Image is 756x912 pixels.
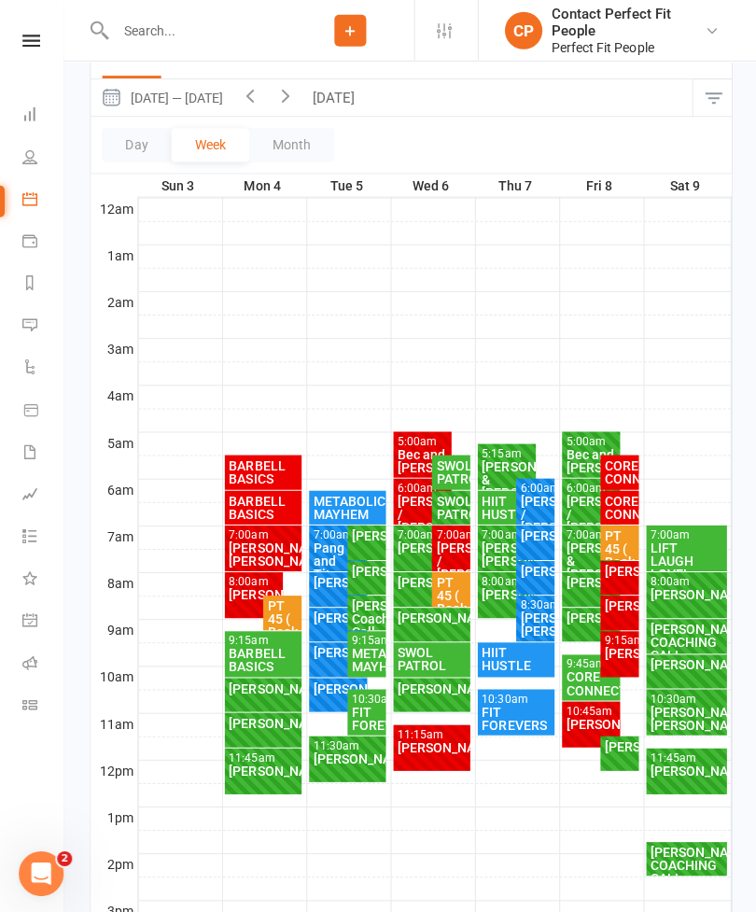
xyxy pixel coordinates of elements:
div: [PERSON_NAME] [648,586,721,599]
div: [PERSON_NAME]/ [PERSON_NAME] [480,540,531,566]
div: [PERSON_NAME] / [PERSON_NAME] [396,493,447,532]
a: General attendance kiosk mode [22,599,64,641]
div: [PERSON_NAME]/ [PERSON_NAME] [648,703,721,729]
div: [PERSON_NAME] [564,715,615,728]
div: 5:00am [564,434,615,446]
th: Mon 4 [221,174,305,197]
div: BARBELL BASICS [228,493,298,519]
div: [PERSON_NAME] [564,574,615,587]
a: Product Sales [22,389,64,431]
div: Bec and [PERSON_NAME] [396,446,447,472]
div: METABOLIC MAYHEM [312,493,382,519]
th: Wed 6 [389,174,473,197]
div: [PERSON_NAME] [312,574,363,587]
div: 10:30am [648,691,721,703]
div: PT 45 ( Book and Pay) [266,597,297,663]
a: What's New [22,557,64,599]
div: [PERSON_NAME]/ [PERSON_NAME] [228,540,298,566]
div: [PERSON_NAME] [396,610,466,623]
div: 11:30am [312,737,382,750]
div: Perfect Fit People [550,39,702,56]
div: 11:15am [396,726,466,738]
div: 9:15am [602,633,633,645]
div: SWOL PATROL [434,493,465,519]
th: 7am [91,524,137,547]
div: HIIT HUSTLE [480,493,531,519]
th: 1am [91,244,137,267]
th: Thu 7 [473,174,557,197]
th: 8am [91,570,137,594]
div: METABOLIC MAYHEM [350,645,381,671]
div: [PERSON_NAME] [602,737,633,751]
div: 10:30am [480,691,550,703]
div: CORE CONNECTION [602,493,633,519]
div: [PERSON_NAME] [602,563,633,576]
div: SWOL PATROL [396,644,466,670]
div: 5:15am [480,446,531,458]
div: 8:00am [228,574,279,586]
div: 7:00am [480,527,531,540]
div: [PERSON_NAME] [396,680,466,693]
th: 11am [91,710,137,734]
div: FIT FOREVERS [480,703,550,729]
iframe: Intercom live chat [19,849,63,893]
div: 7:00am [564,527,615,540]
div: [PERSON_NAME] COACHING CALL [648,621,721,660]
div: 6:00am [564,481,615,493]
div: [PERSON_NAME] [602,645,633,658]
div: 5:00am [396,434,447,446]
a: People [22,137,64,179]
div: Contact Perfect Fit People [550,6,702,39]
div: PT 45 ( Book and Pay) [602,527,633,593]
div: Bec and [PERSON_NAME] [564,446,615,472]
th: 2am [91,290,137,314]
div: [PERSON_NAME] [312,680,363,693]
a: Payments [22,221,64,263]
div: [PERSON_NAME] COACHING CALL [648,843,721,882]
div: [PERSON_NAME] [350,563,381,576]
div: [PERSON_NAME] [518,563,549,576]
div: 8:00am [480,574,531,586]
button: Week [171,128,248,161]
div: 10:30am [350,691,381,703]
div: [PERSON_NAME]/ [PERSON_NAME] [518,610,549,636]
div: [PERSON_NAME] [228,680,298,693]
div: [PERSON_NAME] [228,714,298,727]
div: [PERSON_NAME] / [PERSON_NAME] [518,493,549,532]
div: [PERSON_NAME] [312,750,382,763]
div: [PERSON_NAME] [228,762,298,775]
th: 12pm [91,757,137,780]
div: [PERSON_NAME] / [PERSON_NAME] [434,540,465,579]
th: Sat 9 [641,174,729,197]
input: Search... [109,18,286,44]
div: [PERSON_NAME] / [PERSON_NAME] [564,493,615,532]
div: [PERSON_NAME] [312,610,363,623]
a: Assessments [22,473,64,515]
div: [PERSON_NAME] & [PERSON_NAME] [564,540,615,579]
th: 2pm [91,850,137,874]
div: 8:00am [648,574,721,586]
div: 7:00am [228,527,298,540]
a: Class kiosk mode [22,683,64,725]
div: BARBELL BASICS [228,645,298,671]
div: HIIT HUSTLE [480,644,550,670]
div: SWOL PATROL [434,457,465,484]
div: [PERSON_NAME] [396,540,447,553]
div: [PERSON_NAME] Coaching Call [350,597,381,637]
div: [PERSON_NAME]. [480,586,531,599]
div: [PERSON_NAME] [350,527,381,540]
button: [DATE] — [DATE] [91,79,231,116]
div: 7:00am [648,527,721,540]
th: 10am [91,664,137,687]
div: FIT FOREVERS [350,703,381,729]
div: [PERSON_NAME] [312,644,363,657]
div: 6:00am [518,481,549,493]
div: 7:00am [396,527,447,540]
div: [PERSON_NAME] [228,586,279,599]
div: 7:00am [312,527,363,540]
div: 9:15am [228,633,298,645]
div: Pang and Tita [312,540,363,579]
div: 9:45am [564,656,615,668]
div: CORE CONNECTION [564,668,615,695]
div: 11:45am [228,750,298,762]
